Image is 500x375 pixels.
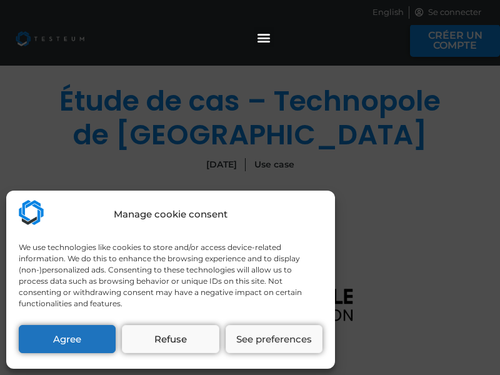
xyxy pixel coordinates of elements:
[114,207,227,222] div: Manage cookie consent
[19,200,44,225] img: Testeum.com - Application crowdtesting platform
[254,27,274,47] div: Permuter le menu
[19,242,321,309] div: We use technologies like cookies to store and/or access device-related information. We do this to...
[122,325,219,353] button: Refuse
[226,325,322,353] button: See preferences
[19,325,116,353] button: Agree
